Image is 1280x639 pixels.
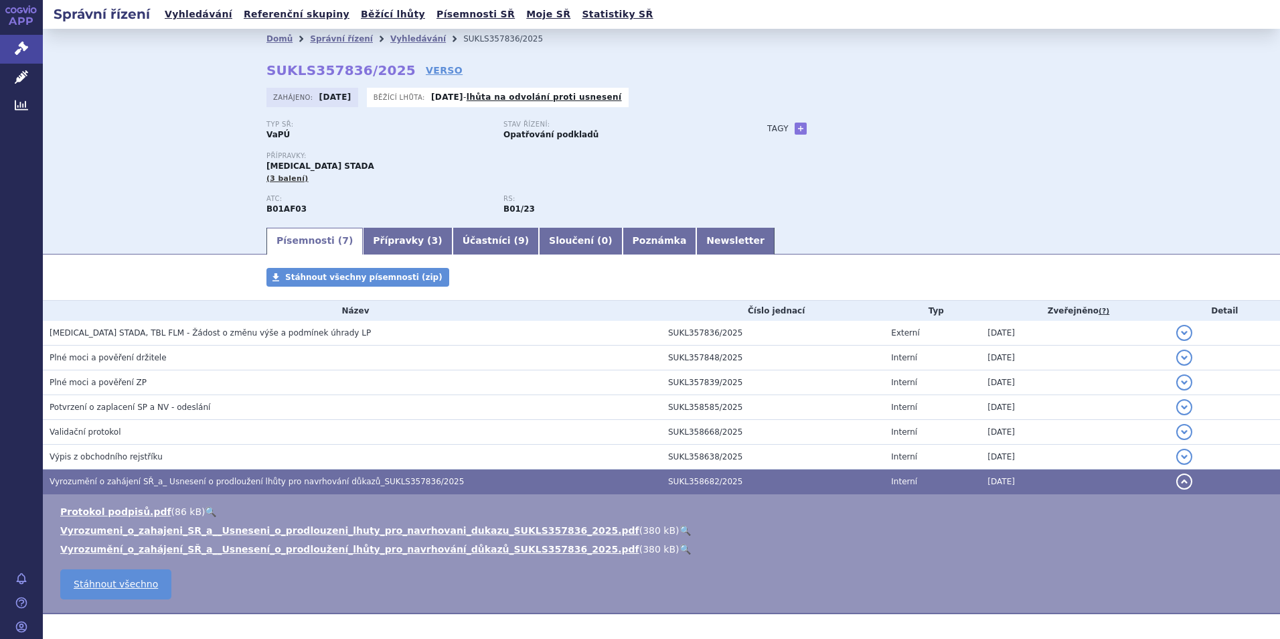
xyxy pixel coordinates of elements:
td: SUKL357836/2025 [661,321,884,346]
li: ( ) [60,505,1267,518]
button: detail [1176,399,1192,415]
a: Písemnosti SŘ [432,5,519,23]
p: ATC: [266,195,490,203]
th: Číslo jednací [661,301,884,321]
a: 🔍 [679,544,691,555]
td: SUKL358585/2025 [661,395,884,420]
strong: gatrany a xabany vyšší síly [503,204,535,214]
span: Externí [891,328,919,338]
td: [DATE] [981,445,1169,470]
th: Zveřejněno [981,301,1169,321]
a: Správní řízení [310,34,373,44]
span: 0 [601,235,608,246]
a: Písemnosti (7) [266,228,363,255]
a: Vyrozumění_o_zahájení_SŘ_a__Usnesení_o_prodloužení_lhůty_pro_navrhování_důkazů_SUKLS357836_2025.pdf [60,544,639,555]
a: + [795,123,807,135]
td: SUKL358668/2025 [661,420,884,445]
td: [DATE] [981,395,1169,420]
span: Běžící lhůta: [374,92,428,102]
span: EDOXABAN STADA, TBL FLM - Žádost o změnu výše a podmínek úhrady LP [50,328,371,338]
span: Interní [891,378,917,387]
span: Interní [891,353,917,362]
button: detail [1176,474,1192,490]
td: [DATE] [981,321,1169,346]
td: [DATE] [981,370,1169,395]
a: Vyhledávání [161,5,236,23]
a: 🔍 [679,525,691,536]
th: Typ [884,301,981,321]
a: Běžící lhůty [357,5,429,23]
a: 🔍 [205,506,216,517]
span: Interní [891,477,917,486]
a: Vyrozumeni_o_zahajeni_SR_a__Usneseni_o_prodlouzeni_lhuty_pro_navrhovani_dukazu_SUKLS357836_2025.pdf [60,525,639,536]
h2: Správní řízení [43,5,161,23]
li: ( ) [60,543,1267,556]
a: Vyhledávání [390,34,446,44]
strong: VaPÚ [266,130,290,139]
strong: SUKLS357836/2025 [266,62,416,78]
span: Interní [891,403,917,412]
span: Plné moci a pověření držitele [50,353,167,362]
a: Stáhnout všechny písemnosti (zip) [266,268,449,287]
a: Poznámka [623,228,697,255]
a: VERSO [426,64,463,77]
th: Název [43,301,661,321]
th: Detail [1170,301,1280,321]
span: Stáhnout všechny písemnosti (zip) [285,273,443,282]
a: Newsletter [696,228,775,255]
span: Interní [891,427,917,437]
p: Stav řízení: [503,121,727,129]
span: Potvrzení o zaplacení SP a NV - odeslání [50,403,210,412]
td: [DATE] [981,470,1169,494]
li: SUKLS357836/2025 [463,29,560,49]
span: Plné moci a pověření ZP [50,378,147,387]
button: detail [1176,325,1192,341]
button: detail [1176,449,1192,465]
button: detail [1176,350,1192,366]
a: Domů [266,34,293,44]
a: Protokol podpisů.pdf [60,506,171,517]
a: Sloučení (0) [539,228,622,255]
strong: EDOXABAN [266,204,307,214]
span: 7 [342,235,349,246]
a: Stáhnout všechno [60,569,171,599]
p: - [431,92,622,102]
p: RS: [503,195,727,203]
p: Typ SŘ: [266,121,490,129]
a: Moje SŘ [522,5,574,23]
abbr: (?) [1099,307,1109,316]
a: Účastníci (9) [453,228,539,255]
td: [DATE] [981,346,1169,370]
td: SUKL357839/2025 [661,370,884,395]
button: detail [1176,374,1192,390]
td: SUKL358638/2025 [661,445,884,470]
span: 3 [432,235,438,246]
span: [MEDICAL_DATA] STADA [266,161,374,171]
li: ( ) [60,524,1267,537]
strong: Opatřování podkladů [503,130,598,139]
span: 380 kB [643,525,675,536]
a: Statistiky SŘ [578,5,657,23]
strong: [DATE] [319,92,351,102]
span: Výpis z obchodního rejstříku [50,452,163,461]
a: Přípravky (3) [363,228,452,255]
span: Validační protokol [50,427,121,437]
span: 380 kB [643,544,675,555]
span: Interní [891,452,917,461]
a: Referenční skupiny [240,5,353,23]
span: (3 balení) [266,174,309,183]
span: Zahájeno: [273,92,315,102]
strong: [DATE] [431,92,463,102]
button: detail [1176,424,1192,440]
span: 86 kB [175,506,202,517]
p: Přípravky: [266,152,740,160]
td: SUKL357848/2025 [661,346,884,370]
span: 9 [518,235,525,246]
h3: Tagy [767,121,789,137]
span: Vyrozumění o zahájení SŘ_a_ Usnesení o prodloužení lhůty pro navrhování důkazů_SUKLS357836/2025 [50,477,464,486]
td: [DATE] [981,420,1169,445]
a: lhůta na odvolání proti usnesení [467,92,622,102]
td: SUKL358682/2025 [661,470,884,494]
